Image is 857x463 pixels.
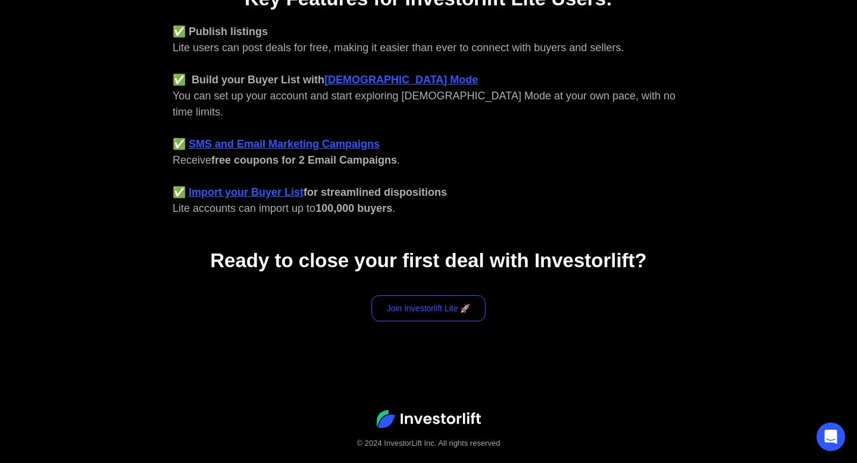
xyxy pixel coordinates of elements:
strong: ✅ [173,186,186,198]
strong: ✅ Publish listings [173,26,268,37]
strong: Ready to close your first deal with Investorlift? [210,249,646,271]
a: Join Investorlift Lite 🚀 [371,295,486,321]
a: SMS and Email Marketing Campaigns [189,138,380,150]
strong: free coupons for 2 Email Campaigns [211,154,397,166]
strong: 100,000 buyers [315,202,392,214]
strong: ✅ Build your Buyer List with [173,74,324,86]
div: Lite users can post deals for free, making it easier than ever to connect with buyers and sellers... [173,24,684,217]
strong: for streamlined dispositions [304,186,447,198]
strong: ✅ [173,138,186,150]
div: © 2024 InvestorLift Inc. All rights reserved [24,437,833,449]
a: [DEMOGRAPHIC_DATA] Mode [324,74,478,86]
div: Open Intercom Messenger [817,423,845,451]
a: Import your Buyer List [189,186,304,198]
